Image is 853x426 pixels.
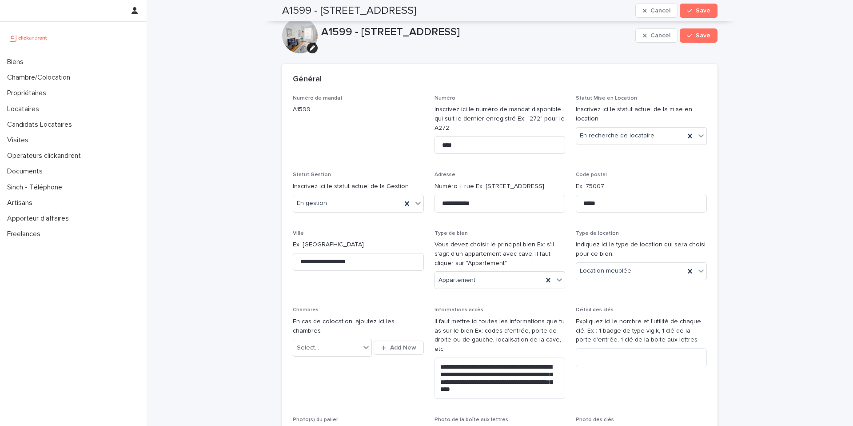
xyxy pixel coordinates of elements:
p: Vous devez choisir le principal bien Ex: s'il s'agit d'un appartement avec cave, il faut cliquer ... [434,240,566,268]
span: Photo des clés [576,417,614,422]
span: Ville [293,231,304,236]
p: Candidats Locataires [4,121,79,129]
p: Visites [4,136,36,145]
span: Type de bien [434,231,468,236]
span: Type de location [576,231,619,236]
p: Ex: 75007 [576,182,707,191]
p: A1599 - [STREET_ADDRESS] [321,26,632,39]
p: Inscrivez ici le statut actuel de la mise en location [576,105,707,124]
p: A1599 [293,105,424,114]
p: Documents [4,167,50,176]
button: Save [680,4,717,18]
button: Cancel [635,28,678,43]
p: Il faut mettre ici toutes les informations que tu as sur le bien Ex: codes d'entrée, porte de dro... [434,317,566,354]
span: En gestion [297,199,327,208]
span: Statut Mise en Location [576,96,637,101]
p: Ex: [GEOGRAPHIC_DATA] [293,240,424,249]
div: Select... [297,343,319,353]
span: Photo de la boîte aux lettres [434,417,508,422]
button: Save [680,28,717,43]
img: UCB0brd3T0yccxBKYDjQ [7,29,50,47]
span: Numéro [434,96,455,101]
span: Save [696,8,710,14]
p: Chambre/Colocation [4,73,77,82]
p: Propriétaires [4,89,53,97]
p: Apporteur d'affaires [4,214,76,223]
p: Indiquez ici le type de location qui sera choisi pour ce bien. [576,240,707,259]
p: Operateurs clickandrent [4,152,88,160]
h2: A1599 - [STREET_ADDRESS] [282,4,416,17]
span: Appartement [438,276,475,285]
h2: Général [293,75,322,84]
span: Location meublée [580,266,631,276]
span: Informations accès [434,307,483,313]
span: Cancel [650,32,670,39]
span: Adresse [434,172,455,177]
span: Save [696,32,710,39]
p: Artisans [4,199,40,207]
p: Sinch - Téléphone [4,183,69,192]
span: Code postal [576,172,607,177]
p: Locataires [4,105,46,113]
span: Statut Gestion [293,172,331,177]
span: Cancel [650,8,670,14]
p: En cas de colocation, ajoutez ici les chambres [293,317,424,336]
p: Inscrivez ici le numéro de mandat disponible qui suit le dernier enregistré Ex: "272" pour le A272 [434,105,566,133]
p: Biens [4,58,31,66]
button: Cancel [635,4,678,18]
p: Freelances [4,230,48,238]
p: Numéro + rue Ex: [STREET_ADDRESS] [434,182,566,191]
span: Photo(s) du palier [293,417,338,422]
span: Détail des clés [576,307,614,313]
span: Chambres [293,307,319,313]
button: Add New [374,341,423,355]
p: Expliquez ici le nombre et l'utilité de chaque clé. Ex : 1 badge de type vigik, 1 clé de la porte... [576,317,707,345]
span: Add New [390,345,416,351]
span: En recherche de locataire [580,131,654,141]
span: Numéro de mandat [293,96,343,101]
p: Inscrivez ici le statut actuel de la Gestion [293,182,424,191]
